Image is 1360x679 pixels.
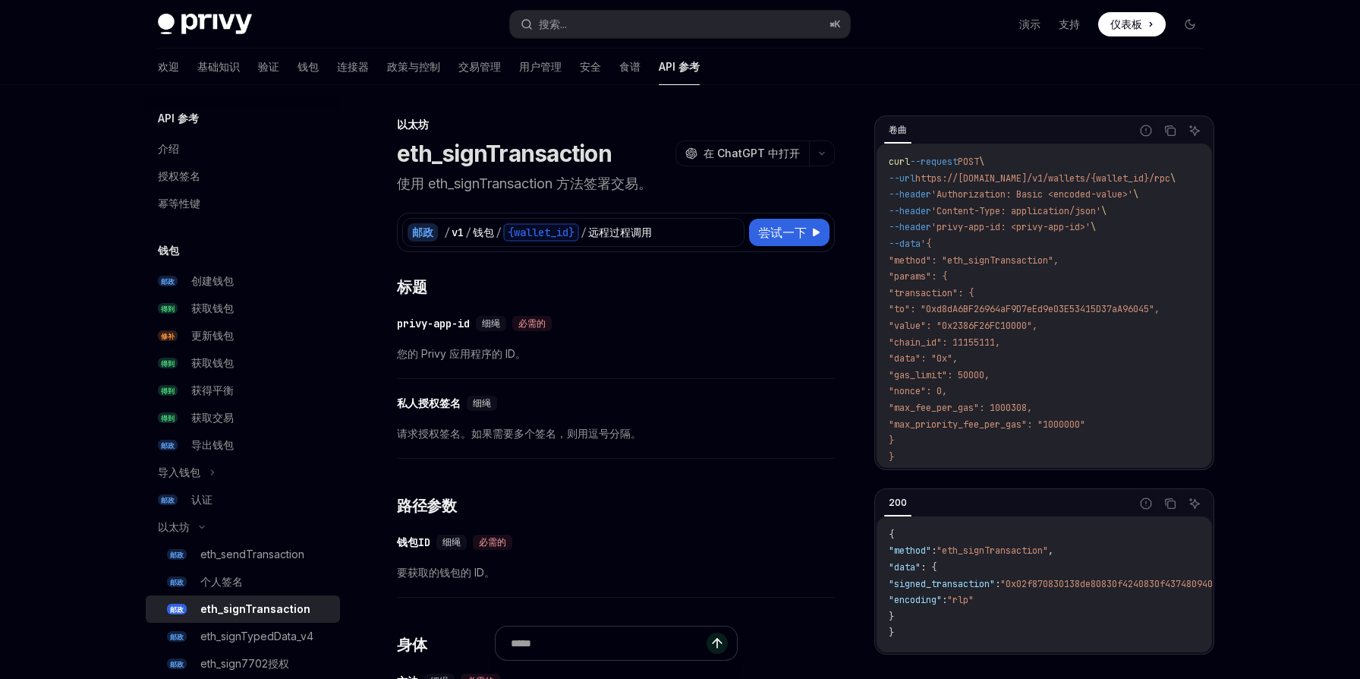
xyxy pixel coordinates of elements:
font: 连接器 [337,60,369,73]
a: 得到获取交易 [146,404,340,431]
a: 验证 [258,49,279,85]
a: 得到获得平衡 [146,377,340,404]
font: 认证 [191,493,212,506]
font: 必需的 [518,317,546,330]
a: 交易管理 [458,49,501,85]
font: 使用 eth_signTransaction 方法签署交易。 [397,175,652,191]
font: 演示 [1019,17,1040,30]
span: "data": "0x", [889,352,958,365]
font: 支持 [1059,17,1080,30]
font: 远程过程调用 [588,226,652,239]
span: '{ [921,238,931,250]
a: 用户管理 [519,49,562,85]
font: 请求授权签名。如果需要多个签名，则用逗号分隔。 [397,427,641,440]
font: 钱包ID [397,535,430,549]
span: "params": { [889,270,947,283]
span: \ [1091,221,1096,233]
font: 尝试一下 [758,225,807,240]
span: "data" [889,561,921,573]
font: 获取钱包 [191,356,234,369]
span: https://[DOMAIN_NAME]/v1/wallets/{wallet_id}/rpc [915,172,1170,185]
span: 'Content-Type: application/json' [931,205,1101,217]
span: } [889,434,894,447]
span: : { [921,561,937,573]
span: "to": "0xd8dA6BF26964aF9D7eEd9e03E53415D37aA96045", [889,303,1160,315]
a: 得到获取钱包 [146,349,340,377]
span: } [889,611,894,623]
font: / [465,226,471,239]
font: 以太坊 [397,118,429,131]
font: 200 [889,497,907,508]
font: 邮政 [170,605,184,614]
span: : [931,545,937,557]
span: \ [1101,205,1107,217]
button: 切换暗模式 [1178,12,1202,36]
font: 欢迎 [158,60,179,73]
font: 更新钱包 [191,329,234,342]
font: 邮政 [412,226,433,238]
a: 安全 [580,49,601,85]
span: }' [889,467,899,479]
font: 以太坊 [158,520,190,533]
span: "method" [889,545,931,557]
font: 得到 [161,305,175,313]
font: API 参考 [659,60,700,73]
font: 获取钱包 [191,302,234,314]
font: 要获取的钱包的 ID。 [397,566,495,579]
span: "nonce": 0, [889,385,947,397]
font: 验证 [258,60,279,73]
a: 政策与控制 [387,49,440,85]
span: } [889,627,894,639]
font: 钱包 [473,226,494,239]
a: 幂等性键 [146,190,340,217]
span: "encoding" [889,594,942,606]
span: --data [889,238,921,250]
font: 钱包 [297,60,319,73]
button: 复制代码块中的内容 [1160,121,1180,141]
span: } [889,451,894,463]
span: 'Authorization: Basic <encoded-value>' [931,188,1133,201]
font: 搜索... [539,17,567,30]
a: 支持 [1059,17,1080,32]
font: 标题 [397,278,427,296]
font: 用户管理 [519,60,562,73]
a: API 参考 [659,49,700,85]
a: 邮政导出钱包 [146,431,340,459]
font: / [496,226,502,239]
a: 演示 [1019,17,1040,32]
span: "eth_signTransaction" [937,545,1048,557]
font: ⌘ [830,18,834,30]
font: eth_signTransaction [200,602,310,615]
font: 基础知识 [197,60,240,73]
font: 创建钱包 [191,274,234,287]
font: 邮政 [161,496,175,504]
button: 在 ChatGPT 中打开 [675,141,809,166]
font: 在 ChatGPT 中打开 [704,147,800,159]
font: 导出钱包 [191,438,234,451]
font: 介绍 [158,142,179,155]
span: "max_priority_fee_per_gas": "1000000" [889,418,1085,431]
font: 邮政 [170,633,184,641]
span: "max_fee_per_gas": 1000308, [889,402,1032,414]
a: 基础知识 [197,49,240,85]
button: 尝试一下 [749,219,830,246]
a: 授权签名 [146,163,340,190]
span: { [889,529,894,541]
button: 复制代码块中的内容 [1160,494,1180,513]
font: 卷曲 [889,124,907,135]
button: 询问人工智能 [1185,121,1204,141]
font: 邮政 [170,578,184,586]
span: "signed_transaction" [889,578,995,590]
span: , [1048,545,1053,557]
a: 邮政个人签名 [146,568,340,595]
font: 安全 [580,60,601,73]
span: "transaction": { [889,287,974,299]
font: 个人签名 [200,575,243,588]
a: 介绍 [146,135,340,163]
font: 细绳 [442,536,461,548]
a: 邮政eth_sign7702授权 [146,650,340,677]
font: 路径参数 [397,497,456,515]
a: 邮政eth_signTypedData_v4 [146,623,340,650]
a: 食谱 [619,49,641,85]
font: 获得平衡 [191,384,234,396]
